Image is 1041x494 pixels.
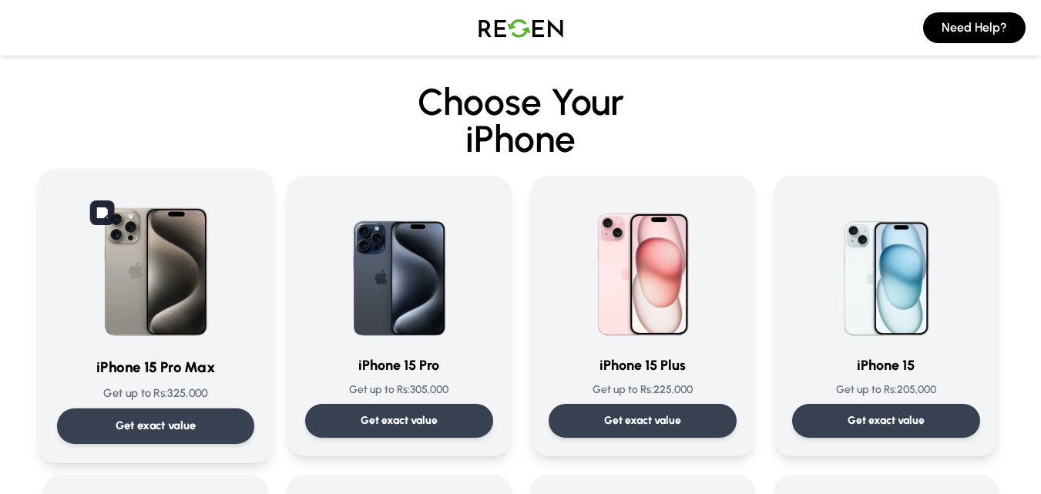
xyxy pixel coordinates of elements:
[792,382,980,398] p: Get up to Rs: 205,000
[115,418,196,434] p: Get exact value
[848,413,925,428] p: Get exact value
[418,79,624,124] span: Choose Your
[56,385,254,402] p: Get up to Rs: 325,000
[792,355,980,376] h3: iPhone 15
[549,382,737,398] p: Get up to Rs: 225,000
[812,194,960,342] img: iPhone 15
[569,194,717,342] img: iPhone 15 Plus
[78,188,233,344] img: iPhone 15 Pro Max
[305,382,493,398] p: Get up to Rs: 305,000
[305,355,493,376] h3: iPhone 15 Pro
[467,6,575,49] img: Logo
[43,120,999,157] span: iPhone
[549,355,737,376] h3: iPhone 15 Plus
[604,413,681,428] p: Get exact value
[923,12,1026,43] button: Need Help?
[361,413,438,428] p: Get exact value
[56,357,254,379] h3: iPhone 15 Pro Max
[325,194,473,342] img: iPhone 15 Pro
